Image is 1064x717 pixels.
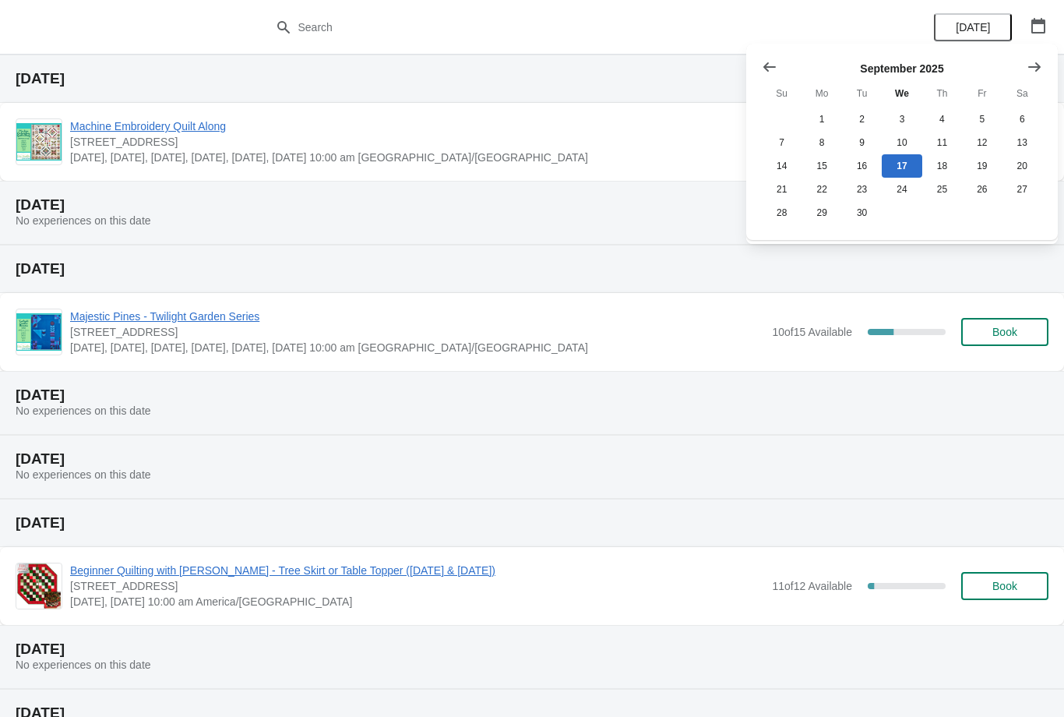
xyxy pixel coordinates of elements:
button: Tuesday September 23 2025 [842,178,882,201]
button: [DATE] [934,13,1012,41]
button: Thursday September 25 2025 [922,178,962,201]
img: Machine Embroidery Quilt Along | 1300 Salem Rd SW, Suite 350, Rochester, MN 55902 | 10:00 am Amer... [16,123,62,161]
button: Sunday September 14 2025 [762,154,802,178]
button: Friday September 5 2025 [962,108,1002,131]
th: Saturday [1002,79,1042,108]
button: Wednesday September 10 2025 [882,131,921,154]
button: Book [961,572,1048,600]
h2: [DATE] [16,71,1048,87]
button: Thursday September 4 2025 [922,108,962,131]
button: Sunday September 28 2025 [762,201,802,224]
th: Monday [802,79,841,108]
button: Monday September 29 2025 [802,201,841,224]
button: Wednesday September 24 2025 [882,178,921,201]
input: Search [298,13,798,41]
button: Wednesday September 3 2025 [882,108,921,131]
span: [DATE], [DATE], [DATE], [DATE], [DATE], [DATE] 10:00 am [GEOGRAPHIC_DATA]/[GEOGRAPHIC_DATA] [70,150,764,165]
span: 10 of 15 Available [772,326,852,338]
button: Monday September 22 2025 [802,178,841,201]
h2: [DATE] [16,197,1048,213]
button: Monday September 15 2025 [802,154,841,178]
span: Book [992,326,1017,338]
button: Tuesday September 30 2025 [842,201,882,224]
button: Saturday September 20 2025 [1002,154,1042,178]
h2: [DATE] [16,641,1048,657]
span: Majestic Pines - Twilight Garden Series [70,309,764,324]
span: [STREET_ADDRESS] [70,134,764,150]
h2: [DATE] [16,515,1048,531]
span: [DATE], [DATE] 10:00 am America/[GEOGRAPHIC_DATA] [70,594,764,609]
button: Show next month, October 2025 [1020,53,1048,81]
button: Friday September 19 2025 [962,154,1002,178]
th: Wednesday [882,79,921,108]
span: Book [992,580,1017,592]
h2: [DATE] [16,451,1048,467]
button: Tuesday September 9 2025 [842,131,882,154]
th: Tuesday [842,79,882,108]
img: Majestic Pines - Twilight Garden Series | 1300 Salem Rd SW, Suite 350, Rochester, MN 55902 | 10:0... [16,313,62,351]
button: Thursday September 18 2025 [922,154,962,178]
img: Beginner Quilting with Terri - Tree Skirt or Table Topper (November & December 2025) | 1300 Salem... [17,563,62,609]
th: Sunday [762,79,802,108]
button: Tuesday September 16 2025 [842,154,882,178]
span: No experiences on this date [16,214,151,227]
span: No experiences on this date [16,468,151,481]
span: 11 of 12 Available [772,580,852,592]
button: Friday September 12 2025 [962,131,1002,154]
span: Beginner Quilting with [PERSON_NAME] - Tree Skirt or Table Topper ([DATE] & [DATE]) [70,563,764,578]
button: Sunday September 7 2025 [762,131,802,154]
button: Tuesday September 2 2025 [842,108,882,131]
button: Saturday September 13 2025 [1002,131,1042,154]
h2: [DATE] [16,261,1048,277]
span: [STREET_ADDRESS] [70,324,764,340]
button: Book [961,318,1048,346]
button: Friday September 26 2025 [962,178,1002,201]
span: No experiences on this date [16,659,151,671]
button: Sunday September 21 2025 [762,178,802,201]
span: Machine Embroidery Quilt Along [70,118,764,134]
th: Thursday [922,79,962,108]
span: No experiences on this date [16,404,151,417]
button: Saturday September 27 2025 [1002,178,1042,201]
button: Thursday September 11 2025 [922,131,962,154]
span: [DATE], [DATE], [DATE], [DATE], [DATE], [DATE] 10:00 am [GEOGRAPHIC_DATA]/[GEOGRAPHIC_DATA] [70,340,764,355]
th: Friday [962,79,1002,108]
button: Today Wednesday September 17 2025 [882,154,921,178]
button: Saturday September 6 2025 [1002,108,1042,131]
button: Monday September 8 2025 [802,131,841,154]
button: Monday September 1 2025 [802,108,841,131]
h2: [DATE] [16,387,1048,403]
span: [STREET_ADDRESS] [70,578,764,594]
button: Show previous month, August 2025 [756,53,784,81]
span: [DATE] [956,21,990,34]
